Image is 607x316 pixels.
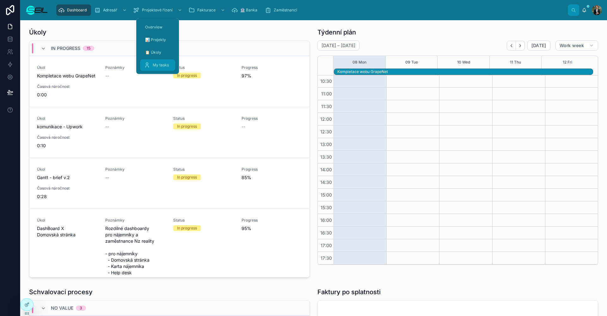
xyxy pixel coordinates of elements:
div: In progress [177,174,197,180]
a: Projektové řízení [131,4,185,16]
span: 11:30 [320,104,334,109]
div: In progress [177,124,197,129]
button: 10 Wed [457,56,470,69]
span: 85% [242,174,302,181]
span: 97% [242,73,302,79]
span: No value [51,305,73,311]
h1: Schvalovací procesy [29,288,93,296]
div: In progress [177,225,197,231]
button: Work week [555,40,598,51]
button: 11 Thu [510,56,521,69]
span: komunikace - Upwork [37,124,98,130]
span: Poznámky [105,167,166,172]
button: Next [516,41,525,51]
span: Progress [242,116,302,121]
div: 15 [87,46,90,51]
span: Fakturace [197,8,216,13]
span: 12:30 [319,129,334,134]
span: 16:30 [319,230,334,235]
span: Dashboard [67,8,87,13]
span: Status [173,65,234,70]
span: Úkol [37,116,98,121]
span: -- [105,73,109,79]
span: My tasks [153,63,169,68]
div: Kompletace webu GrapeNet [337,69,593,74]
a: 📊 Projekty [140,34,175,46]
span: -- [105,124,109,130]
span: Poznámky [105,116,166,121]
span: Overview [145,25,162,30]
button: Back [507,41,516,51]
span: Status [173,116,234,121]
a: Zaměstnanci [263,4,302,16]
span: 95% [242,225,302,232]
a: My tasks [140,59,175,71]
span: 📊 Projekty [145,37,166,42]
button: [DATE] [527,40,550,51]
h1: Úkoly [29,28,46,37]
span: 14:00 [319,167,334,172]
span: 11:00 [320,91,334,96]
span: 0:00 [37,92,98,98]
div: Kompletace webu GrapeNet [337,69,593,75]
span: 10:30 [319,78,334,84]
span: Status [173,167,234,172]
a: Adresář [92,4,130,16]
a: ÚkolKompletace webu GrapeNetPoznámky--StatusIn progressProgress97%Časová náročnost0:00 [29,56,310,107]
span: -- [242,124,245,130]
div: 3 [80,306,82,311]
span: Rozdílné dashboardy pro nájemníky a zaměstnance Nz reality - pro nájemníky - Domovská stránka - K... [105,225,166,282]
span: In progress [51,45,80,52]
button: 12 Fri [563,56,572,69]
span: Status [173,218,234,223]
span: 17:30 [319,255,334,261]
span: 17:00 [319,243,334,248]
span: Progress [242,218,302,223]
span: Časová náročnost [37,135,98,140]
span: Poznámky [105,65,166,70]
a: Úkolkomunikace - UpworkPoznámky--StatusIn progressProgress--Časová náročnost0:10 [29,107,310,158]
span: Gantt - brief v.2 [37,174,98,181]
span: Zaměstnanci [274,8,297,13]
span: Úkol [37,218,98,223]
span: Adresář [103,8,117,13]
img: App logo [25,5,48,15]
h1: Týdenní plán [317,28,356,37]
span: 15:00 [319,192,334,197]
a: 📋 Úkoly [140,47,175,58]
a: ÚkolGantt - brief v.2Poznámky--StatusIn progressProgress85%Časová náročnost0:28 [29,158,310,209]
span: 16:00 [319,217,334,223]
div: scrollable content [53,3,568,17]
span: Kompletace webu GrapeNet [37,73,98,79]
a: Dashboard [56,4,91,16]
span: Work week [560,43,584,48]
span: DashBoard X Domovská stránka [37,225,98,238]
span: 12:00 [319,116,334,122]
span: Časová náročnost [37,186,98,191]
span: 13:00 [319,142,334,147]
span: Úkol [37,65,98,70]
span: 15:30 [319,205,334,210]
div: In progress [177,73,197,78]
button: 08 Mon [353,56,366,69]
h1: Faktury po splatnosti [317,288,381,296]
span: 14:30 [319,179,334,185]
span: Časová náročnost [37,84,98,89]
span: -- [105,174,109,181]
span: 0:10 [37,143,98,149]
span: 📋 Úkoly [145,50,161,55]
span: Progress [242,65,302,70]
span: Progress [242,167,302,172]
a: Overview [140,21,175,33]
span: 🏦 Banka [240,8,257,13]
a: Fakturace [187,4,228,16]
a: ÚkolDashBoard X Domovská stránkaPoznámkyRozdílné dashboardy pro nájemníky a zaměstnance Nz realit... [29,209,310,310]
span: [DATE] [531,43,546,48]
button: 09 Tue [405,56,418,69]
span: 13:30 [319,154,334,160]
a: 🏦 Banka [230,4,262,16]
